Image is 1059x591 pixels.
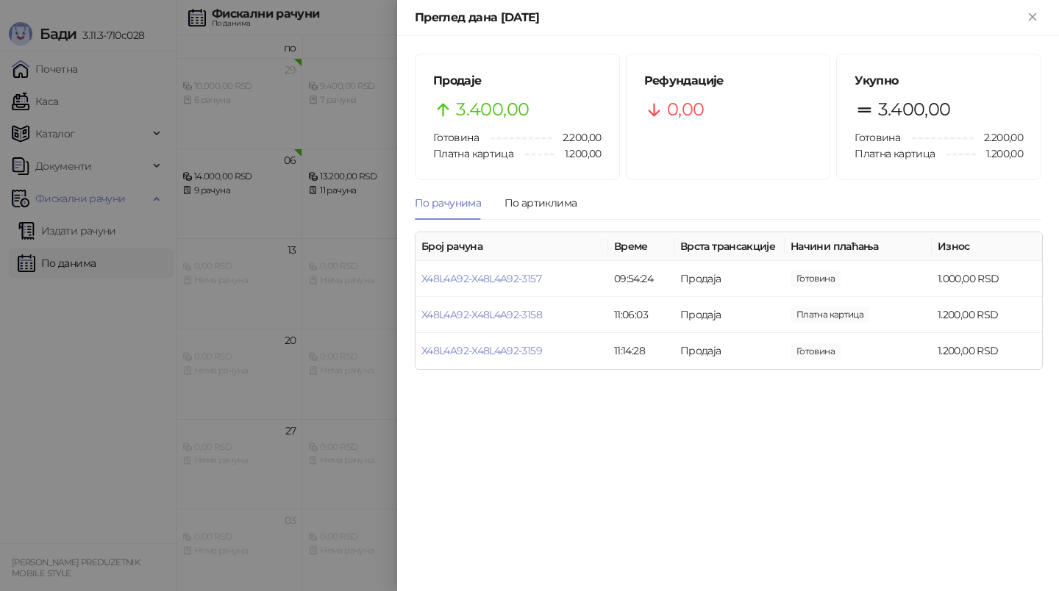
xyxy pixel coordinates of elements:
[855,131,900,144] span: Готовина
[932,333,1042,369] td: 1.200,00 RSD
[433,131,479,144] span: Готовина
[644,72,813,90] h5: Рефундације
[878,96,951,123] span: 3.400,00
[932,232,1042,261] th: Износ
[791,343,841,359] span: 1.200,00
[674,297,785,333] td: Продаја
[932,261,1042,297] td: 1.000,00 RSD
[433,147,513,160] span: Платна картица
[555,146,602,162] span: 1.200,00
[608,232,674,261] th: Време
[415,9,1024,26] div: Преглед дана [DATE]
[415,195,481,211] div: По рачунима
[433,72,602,90] h5: Продаје
[674,261,785,297] td: Продаја
[785,232,932,261] th: Начини плаћања
[608,333,674,369] td: 11:14:28
[456,96,529,123] span: 3.400,00
[976,146,1023,162] span: 1.200,00
[932,297,1042,333] td: 1.200,00 RSD
[421,272,541,285] a: X48L4A92-X48L4A92-3157
[1024,9,1041,26] button: Close
[674,333,785,369] td: Продаја
[791,271,841,287] span: 1.000,00
[667,96,704,123] span: 0,00
[421,344,542,357] a: X48L4A92-X48L4A92-3159
[552,129,602,146] span: 2.200,00
[674,232,785,261] th: Врста трансакције
[416,232,608,261] th: Број рачуна
[421,308,542,321] a: X48L4A92-X48L4A92-3158
[608,297,674,333] td: 11:06:03
[608,261,674,297] td: 09:54:24
[855,72,1023,90] h5: Укупно
[791,307,869,323] span: 1.200,00
[855,147,935,160] span: Платна картица
[974,129,1023,146] span: 2.200,00
[504,195,577,211] div: По артиклима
